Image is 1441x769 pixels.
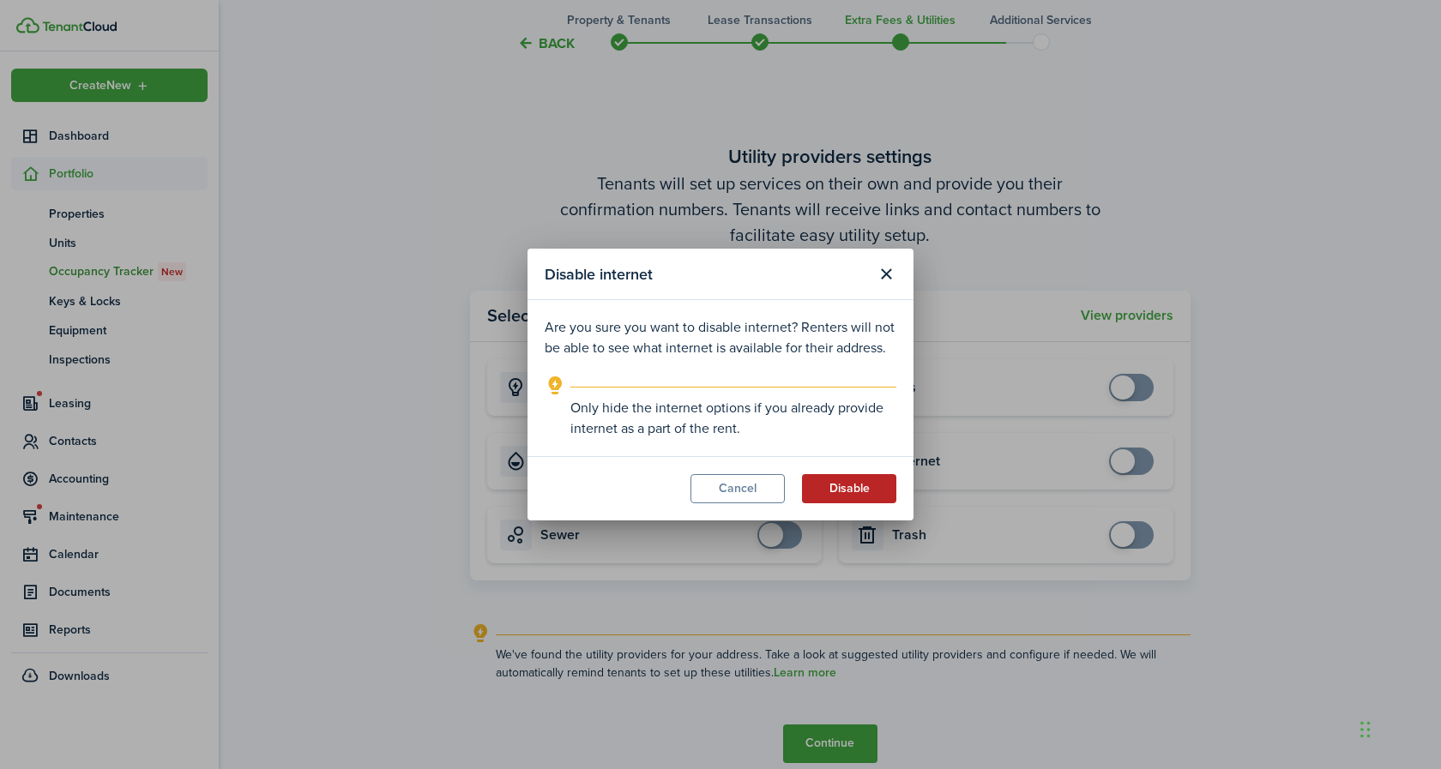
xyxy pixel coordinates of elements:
[545,257,867,291] modal-title: Disable internet
[570,398,896,439] explanation-description: Only hide the internet options if you already provide internet as a part of the rent.
[545,375,566,396] i: outline
[802,474,896,503] button: Disable
[1355,687,1441,769] iframe: Chat Widget
[1360,704,1371,755] div: Drag
[545,317,896,358] p: Are you sure you want to disable internet? Renters will not be able to see what internet is avail...
[690,474,785,503] button: Cancel
[871,260,901,289] button: Close modal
